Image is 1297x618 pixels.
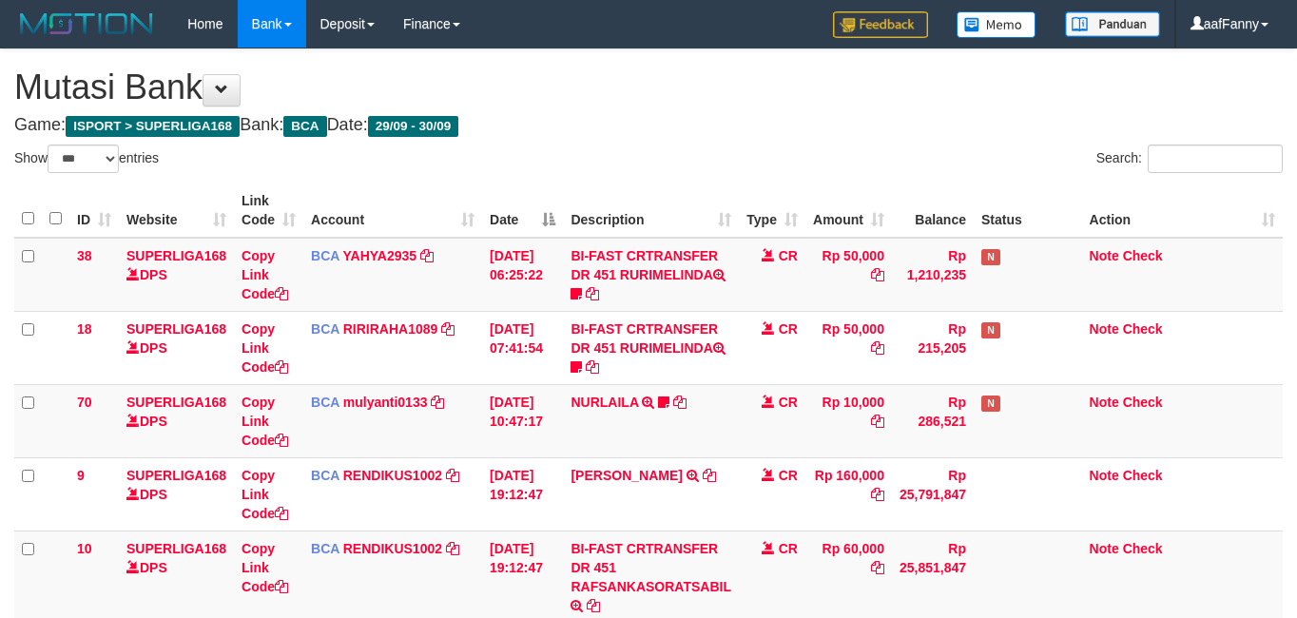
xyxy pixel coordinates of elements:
th: Account: activate to sort column ascending [303,183,482,238]
a: Copy Rp 160,000 to clipboard [871,487,884,502]
td: [DATE] 10:47:17 [482,384,563,457]
span: CR [779,541,798,556]
img: panduan.png [1065,11,1160,37]
th: Date: activate to sort column descending [482,183,563,238]
th: Amount: activate to sort column ascending [805,183,892,238]
th: Balance [892,183,974,238]
a: Copy RENDIKUS1002 to clipboard [446,541,459,556]
a: RENDIKUS1002 [343,468,442,483]
a: Note [1090,468,1119,483]
td: BI-FAST CRTRANSFER DR 451 RURIMELINDA [563,238,739,312]
td: DPS [119,311,234,384]
a: Check [1123,321,1163,337]
span: 70 [77,395,92,410]
span: CR [779,321,798,337]
td: DPS [119,384,234,457]
a: RENDIKUS1002 [343,541,442,556]
a: Copy NURLAILA to clipboard [673,395,687,410]
th: Link Code: activate to sort column ascending [234,183,303,238]
td: [DATE] 06:25:22 [482,238,563,312]
span: 18 [77,321,92,337]
a: Check [1123,468,1163,483]
a: Copy Rp 50,000 to clipboard [871,267,884,282]
a: Note [1090,395,1119,410]
a: Copy Link Code [242,468,288,521]
td: [DATE] 19:12:47 [482,457,563,531]
td: BI-FAST CRTRANSFER DR 451 RURIMELINDA [563,311,739,384]
a: SUPERLIGA168 [126,395,226,410]
span: CR [779,395,798,410]
td: Rp 50,000 [805,311,892,384]
td: DPS [119,238,234,312]
a: SUPERLIGA168 [126,541,226,556]
label: Show entries [14,145,159,173]
td: [DATE] 07:41:54 [482,311,563,384]
td: Rp 160,000 [805,457,892,531]
label: Search: [1096,145,1283,173]
th: Type: activate to sort column ascending [739,183,805,238]
a: Copy Link Code [242,395,288,448]
img: MOTION_logo.png [14,10,159,38]
td: Rp 25,791,847 [892,457,974,531]
a: Copy mulyanti0133 to clipboard [431,395,444,410]
th: ID: activate to sort column ascending [69,183,119,238]
td: Rp 286,521 [892,384,974,457]
a: Check [1123,248,1163,263]
a: Note [1090,321,1119,337]
a: Check [1123,395,1163,410]
span: 9 [77,468,85,483]
a: Copy Link Code [242,248,288,301]
img: Button%20Memo.svg [957,11,1036,38]
select: Showentries [48,145,119,173]
img: Feedback.jpg [833,11,928,38]
td: DPS [119,457,234,531]
span: BCA [311,541,339,556]
a: Copy FUAD HASAN to clipboard [703,468,716,483]
a: Copy Rp 60,000 to clipboard [871,560,884,575]
span: CR [779,248,798,263]
a: Copy RIRIRAHA1089 to clipboard [441,321,455,337]
td: Rp 10,000 [805,384,892,457]
span: CR [779,468,798,483]
a: Note [1090,541,1119,556]
span: 29/09 - 30/09 [368,116,459,137]
a: NURLAILA [571,395,638,410]
span: BCA [283,116,326,137]
a: Check [1123,541,1163,556]
td: Rp 215,205 [892,311,974,384]
th: Status [974,183,1082,238]
h1: Mutasi Bank [14,68,1283,106]
a: Copy BI-FAST CRTRANSFER DR 451 RURIMELINDA to clipboard [586,286,599,301]
a: Copy Link Code [242,321,288,375]
span: Has Note [981,249,1000,265]
span: Has Note [981,322,1000,338]
input: Search: [1148,145,1283,173]
a: Copy YAHYA2935 to clipboard [420,248,434,263]
span: 10 [77,541,92,556]
a: [PERSON_NAME] [571,468,682,483]
a: Copy BI-FAST CRTRANSFER DR 451 RAFSANKASORATSABIL to clipboard [587,598,600,613]
a: Note [1090,248,1119,263]
td: Rp 50,000 [805,238,892,312]
a: Copy Rp 50,000 to clipboard [871,340,884,356]
a: SUPERLIGA168 [126,321,226,337]
a: YAHYA2935 [343,248,417,263]
th: Website: activate to sort column ascending [119,183,234,238]
span: BCA [311,248,339,263]
a: Copy Rp 10,000 to clipboard [871,414,884,429]
span: BCA [311,468,339,483]
th: Description: activate to sort column ascending [563,183,739,238]
span: ISPORT > SUPERLIGA168 [66,116,240,137]
a: Copy Link Code [242,541,288,594]
h4: Game: Bank: Date: [14,116,1283,135]
span: BCA [311,395,339,410]
a: Copy RENDIKUS1002 to clipboard [446,468,459,483]
td: Rp 1,210,235 [892,238,974,312]
span: 38 [77,248,92,263]
a: SUPERLIGA168 [126,248,226,263]
a: Copy BI-FAST CRTRANSFER DR 451 RURIMELINDA to clipboard [586,359,599,375]
span: BCA [311,321,339,337]
a: RIRIRAHA1089 [343,321,438,337]
span: Has Note [981,396,1000,412]
a: mulyanti0133 [343,395,428,410]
